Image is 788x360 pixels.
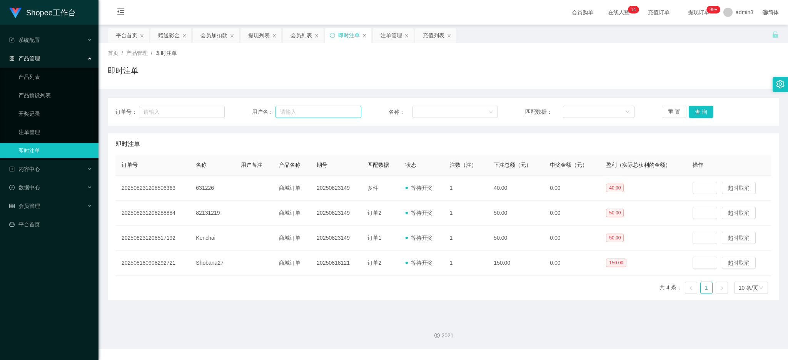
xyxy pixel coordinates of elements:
button: 修 改 [693,182,717,194]
p: 4 [633,6,636,13]
i: 图标: unlock [772,31,779,38]
td: 40.00 [487,176,544,201]
div: 提现列表 [248,28,270,43]
td: 150.00 [487,251,544,275]
i: 图标: close [230,33,234,38]
h1: Shopee工作台 [26,0,76,25]
span: / [151,50,152,56]
a: 1 [701,282,712,294]
i: 图标: close [404,33,409,38]
td: 20250818121 [311,251,361,275]
td: 0.00 [544,226,600,251]
div: 即时注单 [338,28,360,43]
td: 202508180908292721 [115,251,190,275]
td: Shobana27 [190,251,234,275]
button: 重 置 [662,106,686,118]
span: 等待开奖 [406,260,432,266]
span: 50.00 [606,209,624,217]
h1: 即时注单 [108,65,139,76]
td: 50.00 [487,201,544,226]
img: logo.9652507e.png [9,8,22,18]
span: 名称 [196,162,207,168]
span: 期号 [317,162,327,168]
div: 会员列表 [290,28,312,43]
span: 中奖金额（元） [550,162,588,168]
td: 20250823149 [311,176,361,201]
a: 产品列表 [18,69,92,85]
i: 图标: down [489,109,493,115]
span: 150.00 [606,259,626,267]
button: 修 改 [693,232,717,244]
li: 上一页 [685,282,697,294]
span: 盈利（实际总获利的金额） [606,162,671,168]
span: 提现订单 [684,10,713,15]
span: 即时注单 [115,139,140,149]
button: 超时取消 [722,207,756,219]
td: 1 [444,201,488,226]
a: 产品预设列表 [18,88,92,103]
span: 50.00 [606,234,624,242]
a: 图标: dashboard平台首页 [9,217,92,232]
i: 图标: check-circle-o [9,185,15,190]
input: 请输入 [139,106,225,118]
i: 图标: right [720,286,724,290]
i: 图标: menu-fold [108,0,134,25]
i: 图标: setting [776,80,785,88]
i: 图标: sync [330,33,335,38]
span: 40.00 [606,184,624,192]
span: 多件 [367,185,378,191]
a: 开奖记录 [18,106,92,121]
i: 图标: profile [9,166,15,172]
div: 注单管理 [381,28,402,43]
span: 订单2 [367,260,381,266]
span: 会员管理 [9,203,40,209]
td: 商城订单 [273,201,311,226]
button: 修 改 [693,257,717,269]
i: 图标: left [689,286,693,290]
span: 订单2 [367,210,381,216]
li: 1 [700,282,713,294]
span: 即时注单 [155,50,177,56]
td: 商城订单 [273,176,311,201]
span: 用户名： [252,108,275,116]
td: 1 [444,226,488,251]
span: 订单1 [367,235,381,241]
td: 0.00 [544,201,600,226]
span: 订单号 [122,162,138,168]
input: 请输入 [275,106,361,118]
div: 10 条/页 [739,282,758,294]
span: 等待开奖 [406,185,432,191]
span: 匹配数据： [525,108,563,116]
span: 等待开奖 [406,235,432,241]
span: 充值订单 [644,10,673,15]
span: 下注总额（元） [494,162,531,168]
i: 图标: appstore-o [9,56,15,61]
td: 202508231208517192 [115,226,190,251]
div: 2021 [105,332,782,340]
td: 商城订单 [273,226,311,251]
div: 充值列表 [423,28,444,43]
td: 商城订单 [273,251,311,275]
div: 会员加扣款 [200,28,227,43]
li: 共 4 条， [659,282,682,294]
td: 0.00 [544,251,600,275]
button: 超时取消 [722,182,756,194]
i: 图标: close [314,33,319,38]
i: 图标: form [9,37,15,43]
i: 图标: close [362,33,367,38]
i: 图标: down [759,285,763,291]
a: 即时注单 [18,143,92,158]
td: 82131219 [190,201,234,226]
span: 操作 [693,162,703,168]
span: 首页 [108,50,119,56]
i: 图标: copyright [434,333,440,338]
button: 超时取消 [722,257,756,269]
div: 赠送彩金 [158,28,180,43]
a: Shopee工作台 [9,9,76,15]
button: 修 改 [693,207,717,219]
a: 注单管理 [18,124,92,140]
span: 名称： [389,108,412,116]
li: 下一页 [716,282,728,294]
span: 注数（注） [450,162,477,168]
div: 平台首页 [116,28,137,43]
